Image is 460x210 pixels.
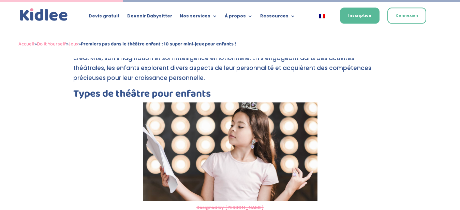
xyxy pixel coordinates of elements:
a: Nos services [180,14,217,21]
a: Inscription [340,8,380,24]
img: logo_kidlee_bleu [18,7,69,23]
a: À propos [225,14,253,21]
a: Jeux [69,40,78,48]
img: Français [319,14,325,18]
a: Connexion [387,8,426,24]
img: Théâtre enfants : petite fille qui lit son scripte et l'interprète [143,102,317,201]
a: Devenir Babysitter [127,14,172,21]
h2: Types de théâtre pour enfants [73,89,387,102]
p: Le joue un rôle essentiel dans le développement de l’enfant, en stimulant à la fois sa créativité... [73,43,387,89]
a: Ressources [260,14,295,21]
a: Do It Yourself [37,40,66,48]
a: Devis gratuit [89,14,120,21]
a: Accueil [18,40,34,48]
span: » » » [18,40,236,48]
a: Kidlee Logo [18,7,69,23]
strong: Premiers pas dans le théâtre enfant : 10 super mini-jeux pour enfants ! [81,40,236,48]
